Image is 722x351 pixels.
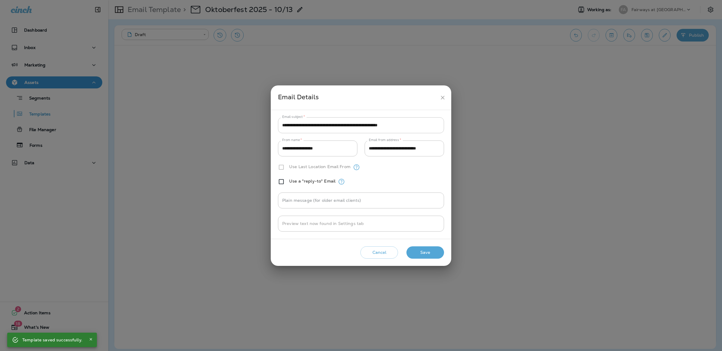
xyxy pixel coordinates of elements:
[437,92,448,103] button: close
[360,246,398,259] button: Cancel
[282,138,302,142] label: From name
[22,334,82,345] div: Template saved successfully.
[369,138,401,142] label: Email from address
[282,115,305,119] label: Email subject
[289,164,350,169] label: Use Last Location Email From
[289,179,335,183] label: Use a "reply-to" Email
[278,92,437,103] div: Email Details
[87,336,94,343] button: Close
[406,246,444,259] button: Save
